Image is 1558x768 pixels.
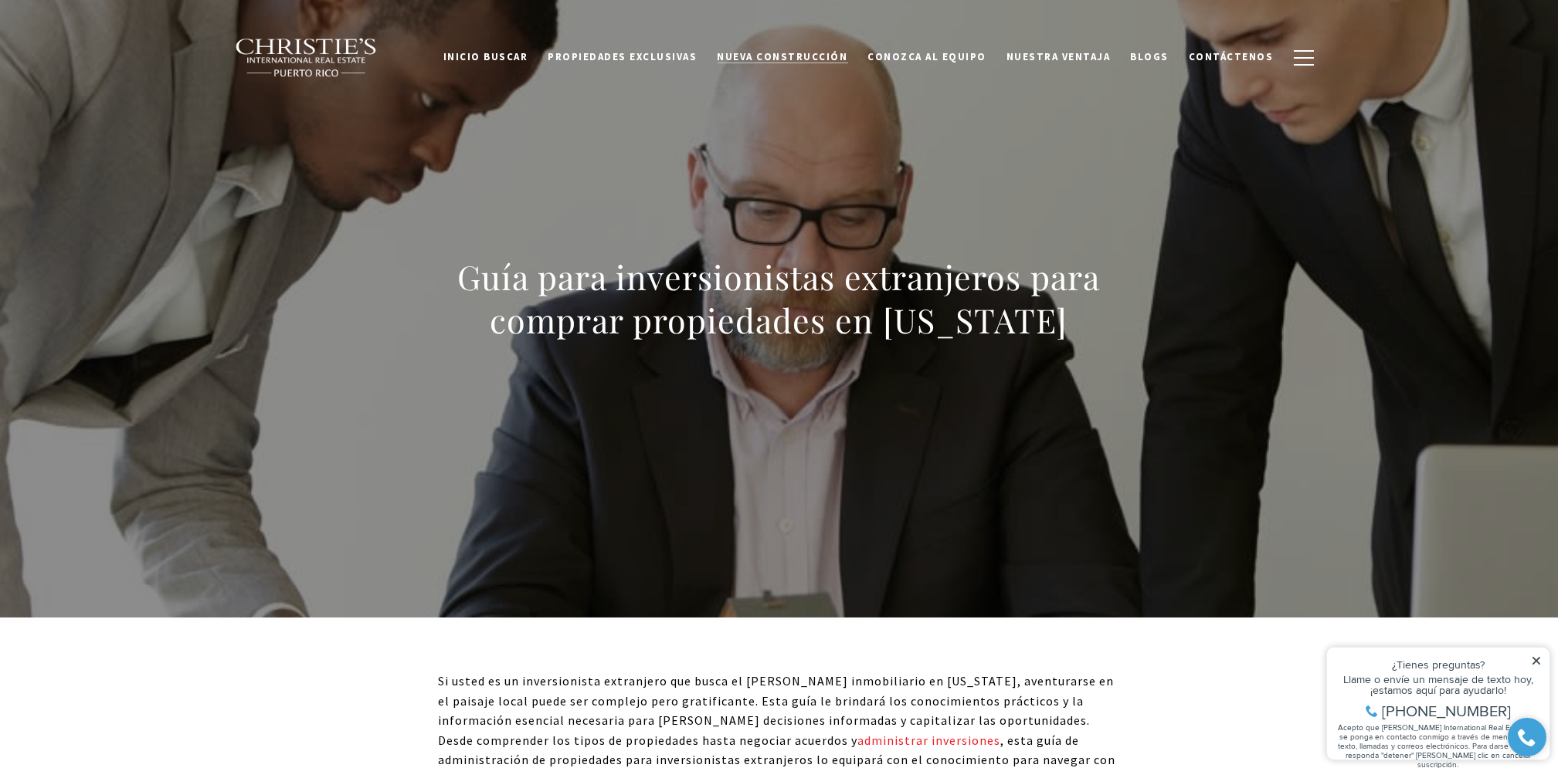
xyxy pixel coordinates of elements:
a: Propiedades exclusivas [538,42,708,72]
span: Acepto que [PERSON_NAME] International Real Estate PR se ponga en contacto conmigo a través de me... [19,97,220,145]
a: Administrar inversiones - Abrir en una nueva pestaña [858,732,1001,748]
a: Inicio Buscar [433,42,538,72]
span: Nuestra ventaja [1006,50,1111,63]
span: Nueva construcción [718,50,848,63]
button: botón [1284,36,1324,80]
span: Propiedades exclusivas [548,50,698,63]
h1: Guía para inversionistas extranjeros para comprar propiedades en [US_STATE] [439,255,1120,342]
div: ¿Tienes preguntas? [16,35,223,46]
a: Conozca al equipo [858,42,997,72]
a: Nueva construcción [708,42,858,72]
iframe: bss-luxurypresence [1241,15,1543,17]
a: Blogs [1121,42,1180,72]
div: Llame o envíe un mensaje de texto hoy, ¡estamos aquí para ayudarlo! [16,49,223,71]
span: [PHONE_NUMBER] [63,79,192,94]
a: Nuestra ventaja [996,42,1121,72]
span: Blogs [1131,50,1169,63]
span: Contáctenos [1189,50,1274,63]
img: Logotipo de texto negro de Christie's International Real Estate [235,38,378,78]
